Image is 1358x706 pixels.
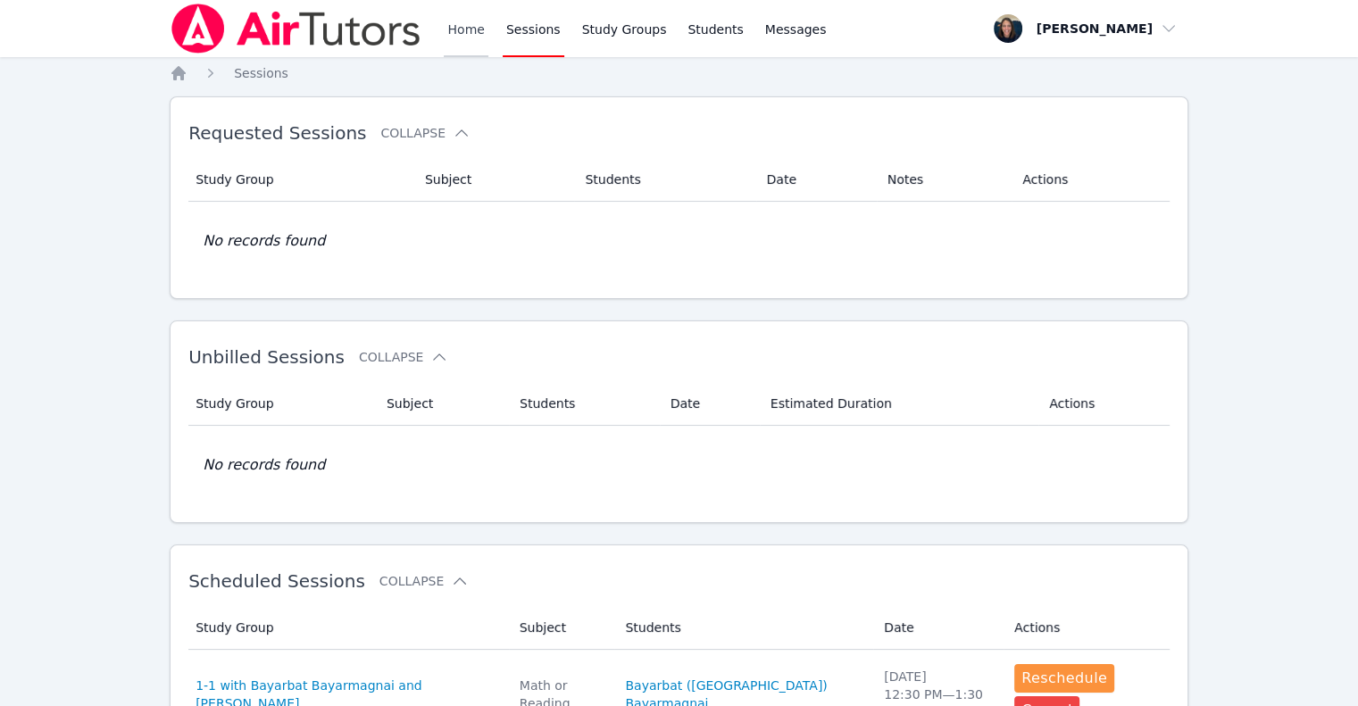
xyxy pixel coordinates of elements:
th: Date [660,382,760,426]
th: Students [574,158,755,202]
span: Sessions [234,66,288,80]
th: Date [756,158,877,202]
button: Reschedule [1014,664,1114,693]
td: No records found [188,426,1170,504]
button: Collapse [380,124,470,142]
th: Subject [414,158,575,202]
th: Actions [1038,382,1170,426]
th: Study Group [188,158,414,202]
button: Collapse [359,348,448,366]
th: Study Group [188,382,376,426]
th: Subject [509,606,615,650]
a: Sessions [234,64,288,82]
span: Requested Sessions [188,122,366,144]
th: Students [614,606,873,650]
th: Notes [877,158,1012,202]
th: Study Group [188,606,509,650]
img: Air Tutors [170,4,422,54]
button: Collapse [379,572,469,590]
td: No records found [188,202,1170,280]
span: Unbilled Sessions [188,346,345,368]
span: Scheduled Sessions [188,570,365,592]
th: Date [873,606,1004,650]
th: Actions [1012,158,1170,202]
th: Students [509,382,660,426]
th: Subject [376,382,509,426]
span: Messages [765,21,827,38]
th: Actions [1004,606,1170,650]
nav: Breadcrumb [170,64,1188,82]
th: Estimated Duration [760,382,1038,426]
